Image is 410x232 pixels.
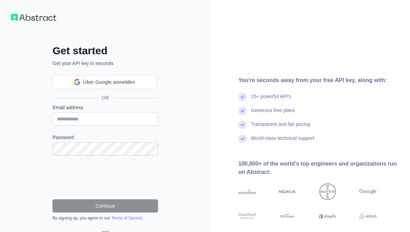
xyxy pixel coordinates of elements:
button: Continue [52,199,158,213]
img: payoneer [279,212,296,221]
div: Transparent and fair pricing [251,121,310,135]
img: check mark [238,93,247,101]
h2: Get started [52,45,158,57]
img: check mark [238,135,247,143]
img: check mark [238,107,247,115]
img: shopify [319,212,336,221]
img: check mark [238,121,247,129]
img: accenture [238,183,256,200]
iframe: reCAPTCHA [52,164,158,191]
a: Terms of Service [111,216,142,221]
img: stanford university [238,212,256,221]
img: google [359,183,377,200]
img: airbnb [359,212,377,221]
div: 15+ powerful API's [251,93,291,107]
div: You're seconds away from your free API key, along with: [238,76,399,85]
img: nokia [279,183,296,200]
label: Password [52,134,158,141]
img: Workflow [11,14,56,21]
div: Generous free plans [251,107,295,121]
label: Email address [52,104,158,111]
div: Über Google anmelden [52,75,157,89]
div: 100,000+ of the world's top engineers and organizations run on Abstract: [238,160,399,176]
div: World-class technical support [251,135,314,149]
span: OR [96,94,115,101]
p: Get your API key in seconds [52,60,158,67]
span: Über Google anmelden [83,79,135,86]
div: By signing up, you agree to our . [52,215,158,221]
img: bayer [319,183,336,200]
